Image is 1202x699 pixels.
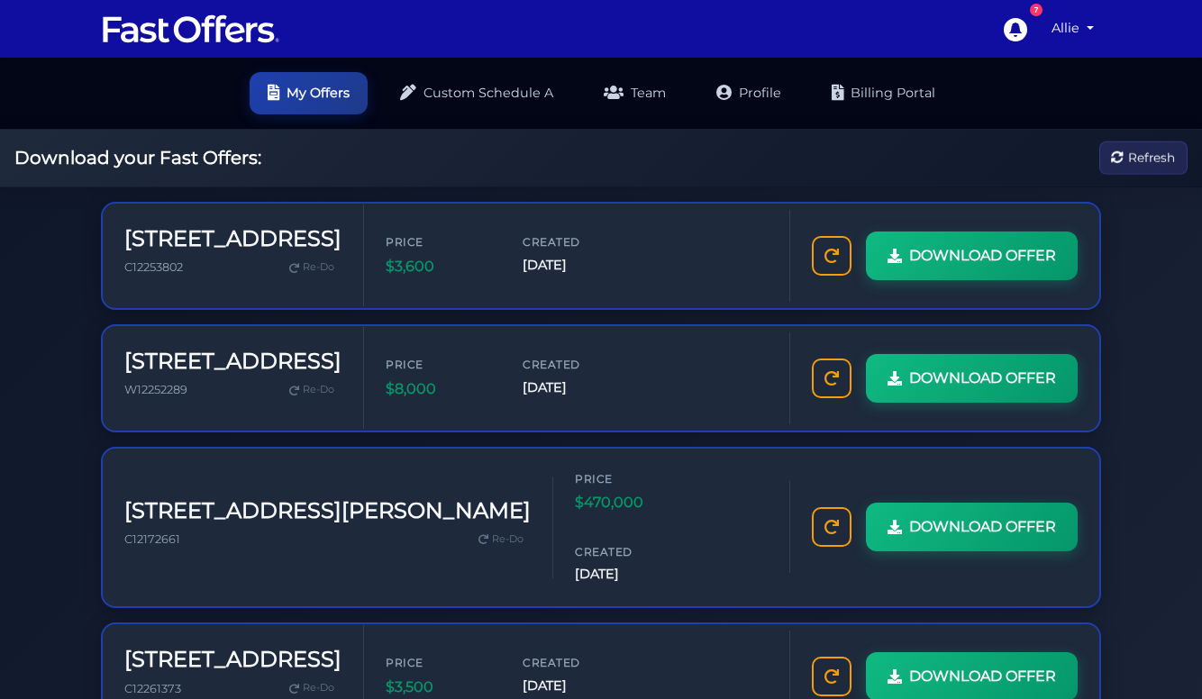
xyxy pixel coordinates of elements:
span: Refresh [1128,148,1175,168]
span: Created [523,233,631,250]
span: W12252289 [124,383,187,396]
span: $470,000 [575,491,683,514]
span: Re-Do [303,259,334,276]
a: Team [586,72,684,114]
span: Created [523,356,631,373]
span: C12172661 [124,532,180,546]
span: Price [386,356,494,373]
a: Re-Do [282,378,341,402]
a: Re-Do [471,528,531,551]
span: Price [575,470,683,487]
span: DOWNLOAD OFFER [909,367,1056,390]
a: DOWNLOAD OFFER [866,354,1078,403]
span: $3,600 [386,255,494,278]
h3: [STREET_ADDRESS][PERSON_NAME] [124,498,531,524]
span: DOWNLOAD OFFER [909,665,1056,688]
span: DOWNLOAD OFFER [909,244,1056,268]
a: Allie [1044,11,1101,46]
a: DOWNLOAD OFFER [866,231,1078,280]
a: Re-Do [282,256,341,279]
span: DOWNLOAD OFFER [909,515,1056,539]
span: Re-Do [492,531,524,548]
span: C12253802 [124,260,183,274]
span: Price [386,233,494,250]
a: Billing Portal [814,72,953,114]
a: DOWNLOAD OFFER [866,503,1078,551]
button: Refresh [1099,141,1188,175]
h3: [STREET_ADDRESS] [124,349,341,375]
span: Re-Do [303,680,334,696]
span: Created [523,654,631,671]
a: 7 [994,8,1035,50]
span: [DATE] [523,255,631,276]
span: [DATE] [523,676,631,696]
a: My Offers [250,72,368,114]
h3: [STREET_ADDRESS] [124,226,341,252]
h2: Download your Fast Offers: [14,147,261,168]
span: Created [575,543,683,560]
span: [DATE] [523,377,631,398]
span: [DATE] [575,564,683,585]
span: C12261373 [124,682,181,695]
a: Custom Schedule A [382,72,571,114]
span: Price [386,654,494,671]
a: Profile [698,72,799,114]
iframe: Customerly Messenger Launcher [1134,629,1188,683]
h3: [STREET_ADDRESS] [124,647,341,673]
div: 7 [1030,4,1043,16]
span: Re-Do [303,382,334,398]
span: $3,500 [386,676,494,699]
span: $8,000 [386,377,494,401]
